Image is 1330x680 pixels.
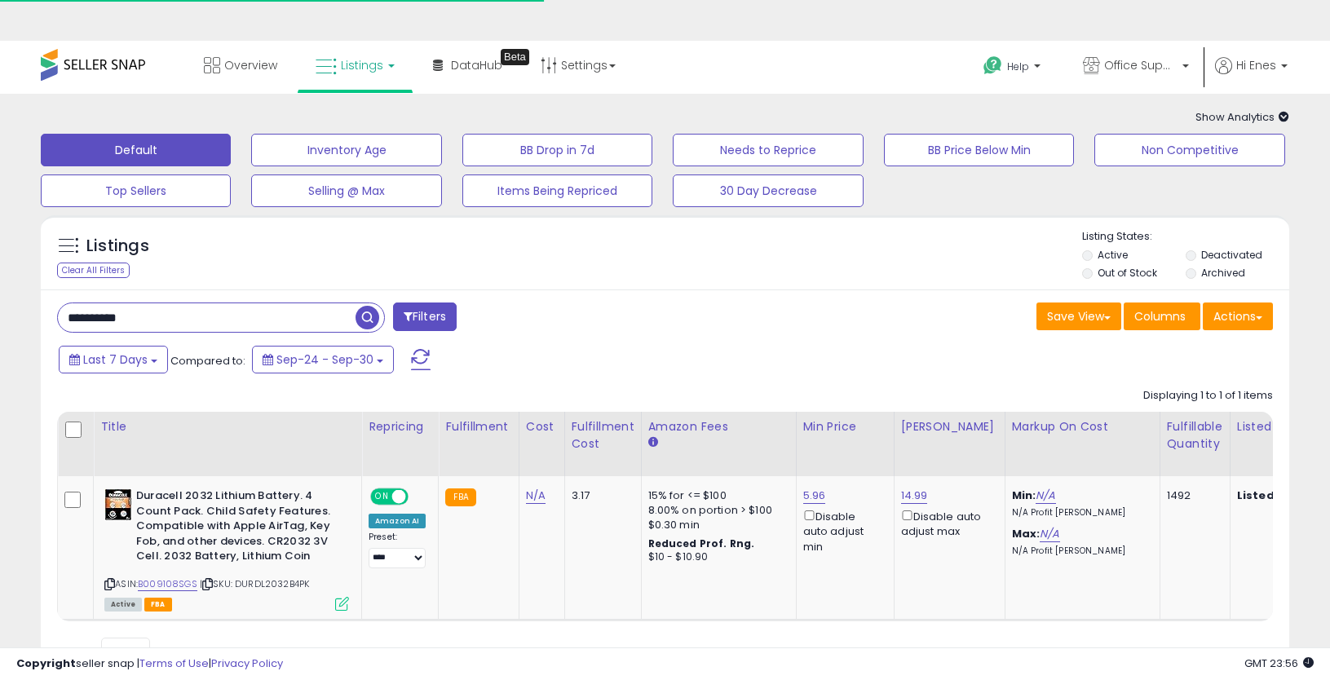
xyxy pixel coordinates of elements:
[83,351,148,368] span: Last 7 Days
[41,134,231,166] button: Default
[901,507,992,539] div: Disable auto adjust max
[1201,266,1245,280] label: Archived
[136,488,334,568] b: Duracell 2032 Lithium Battery. 4 Count Pack. Child Safety Features. Compatible with Apple AirTag,...
[526,488,546,504] a: N/A
[1237,488,1311,503] b: Listed Price:
[648,550,784,564] div: $10 - $10.90
[57,263,130,278] div: Clear All Filters
[170,353,245,369] span: Compared to:
[803,418,887,435] div: Min Price
[104,488,349,609] div: ASIN:
[16,656,76,671] strong: Copyright
[1203,302,1273,330] button: Actions
[673,174,863,207] button: 30 Day Decrease
[1201,248,1262,262] label: Deactivated
[372,490,392,504] span: ON
[252,346,394,373] button: Sep-24 - Sep-30
[526,418,558,435] div: Cost
[572,418,634,453] div: Fulfillment Cost
[1005,412,1160,476] th: The percentage added to the cost of goods (COGS) that forms the calculator for Min & Max prices.
[648,518,784,532] div: $0.30 min
[1104,57,1178,73] span: Office Suppliers
[1167,418,1223,453] div: Fulfillable Quantity
[421,41,515,90] a: DataHub
[69,643,187,659] span: Show: entries
[138,577,197,591] a: B009108SGS
[1215,57,1288,94] a: Hi Enes
[1012,545,1147,557] p: N/A Profit [PERSON_NAME]
[1012,418,1153,435] div: Markup on Cost
[445,418,511,435] div: Fulfillment
[1195,109,1289,125] span: Show Analytics
[803,507,882,554] div: Disable auto adjust min
[1134,308,1186,325] span: Columns
[139,656,209,671] a: Terms of Use
[104,488,132,521] img: 41s22puqvZL._SL40_.jpg
[276,351,373,368] span: Sep-24 - Sep-30
[1098,266,1157,280] label: Out of Stock
[648,503,784,518] div: 8.00% on portion > $100
[1007,60,1029,73] span: Help
[1244,656,1314,671] span: 2025-10-11 23:56 GMT
[41,174,231,207] button: Top Sellers
[901,488,928,504] a: 14.99
[451,57,502,73] span: DataHub
[303,41,407,90] a: Listings
[673,134,863,166] button: Needs to Reprice
[901,418,998,435] div: [PERSON_NAME]
[1012,526,1041,541] b: Max:
[369,418,431,435] div: Repricing
[144,598,172,612] span: FBA
[224,57,277,73] span: Overview
[983,55,1003,76] i: Get Help
[1012,488,1036,503] b: Min:
[1124,302,1200,330] button: Columns
[1094,134,1284,166] button: Non Competitive
[445,488,475,506] small: FBA
[528,41,628,90] a: Settings
[462,134,652,166] button: BB Drop in 7d
[501,49,529,65] div: Tooltip anchor
[86,235,149,258] h5: Listings
[970,43,1057,94] a: Help
[1036,302,1121,330] button: Save View
[648,488,784,503] div: 15% for <= $100
[406,490,432,504] span: OFF
[16,656,283,672] div: seller snap | |
[1071,41,1201,94] a: Office Suppliers
[251,134,441,166] button: Inventory Age
[1082,229,1289,245] p: Listing States:
[104,598,142,612] span: All listings currently available for purchase on Amazon
[1143,388,1273,404] div: Displaying 1 to 1 of 1 items
[192,41,289,90] a: Overview
[648,418,789,435] div: Amazon Fees
[1040,526,1059,542] a: N/A
[369,532,426,568] div: Preset:
[369,514,426,528] div: Amazon AI
[803,488,826,504] a: 5.96
[462,174,652,207] button: Items Being Repriced
[648,435,658,450] small: Amazon Fees.
[1036,488,1055,504] a: N/A
[648,536,755,550] b: Reduced Prof. Rng.
[211,656,283,671] a: Privacy Policy
[1236,57,1276,73] span: Hi Enes
[393,302,457,331] button: Filters
[884,134,1074,166] button: BB Price Below Min
[572,488,629,503] div: 3.17
[200,577,309,590] span: | SKU: DURDL2032B4PK
[1098,248,1128,262] label: Active
[1012,507,1147,519] p: N/A Profit [PERSON_NAME]
[100,418,355,435] div: Title
[341,57,383,73] span: Listings
[59,346,168,373] button: Last 7 Days
[1167,488,1217,503] div: 1492
[251,174,441,207] button: Selling @ Max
